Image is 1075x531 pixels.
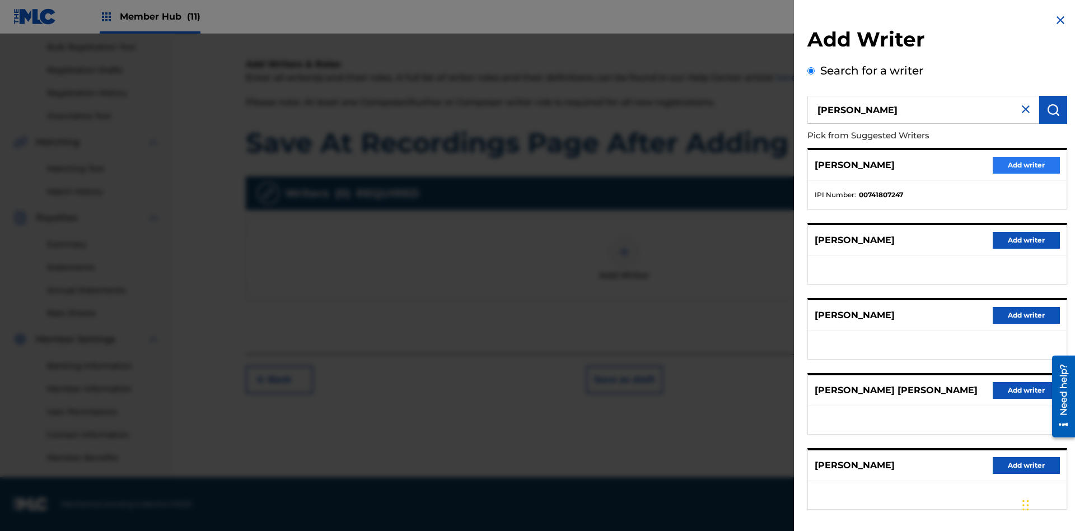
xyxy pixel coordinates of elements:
[1044,351,1075,443] iframe: Resource Center
[1019,477,1075,531] iframe: Chat Widget
[1046,103,1060,117] img: Search Works
[187,11,200,22] span: (11)
[100,10,113,24] img: Top Rightsholders
[993,457,1060,474] button: Add writer
[820,64,923,77] label: Search for a writer
[1019,103,1032,116] img: close
[120,10,200,23] span: Member Hub
[815,384,978,397] p: [PERSON_NAME] [PERSON_NAME]
[815,190,856,200] span: IPI Number :
[993,307,1060,324] button: Add writer
[815,309,895,322] p: [PERSON_NAME]
[815,159,895,172] p: [PERSON_NAME]
[13,8,57,25] img: MLC Logo
[807,124,1003,148] p: Pick from Suggested Writers
[807,27,1067,55] h2: Add Writer
[993,157,1060,174] button: Add writer
[859,190,903,200] strong: 00741807247
[993,382,1060,399] button: Add writer
[993,232,1060,249] button: Add writer
[815,234,895,247] p: [PERSON_NAME]
[1022,488,1029,522] div: Drag
[815,459,895,472] p: [PERSON_NAME]
[807,96,1039,124] input: Search writer's name or IPI Number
